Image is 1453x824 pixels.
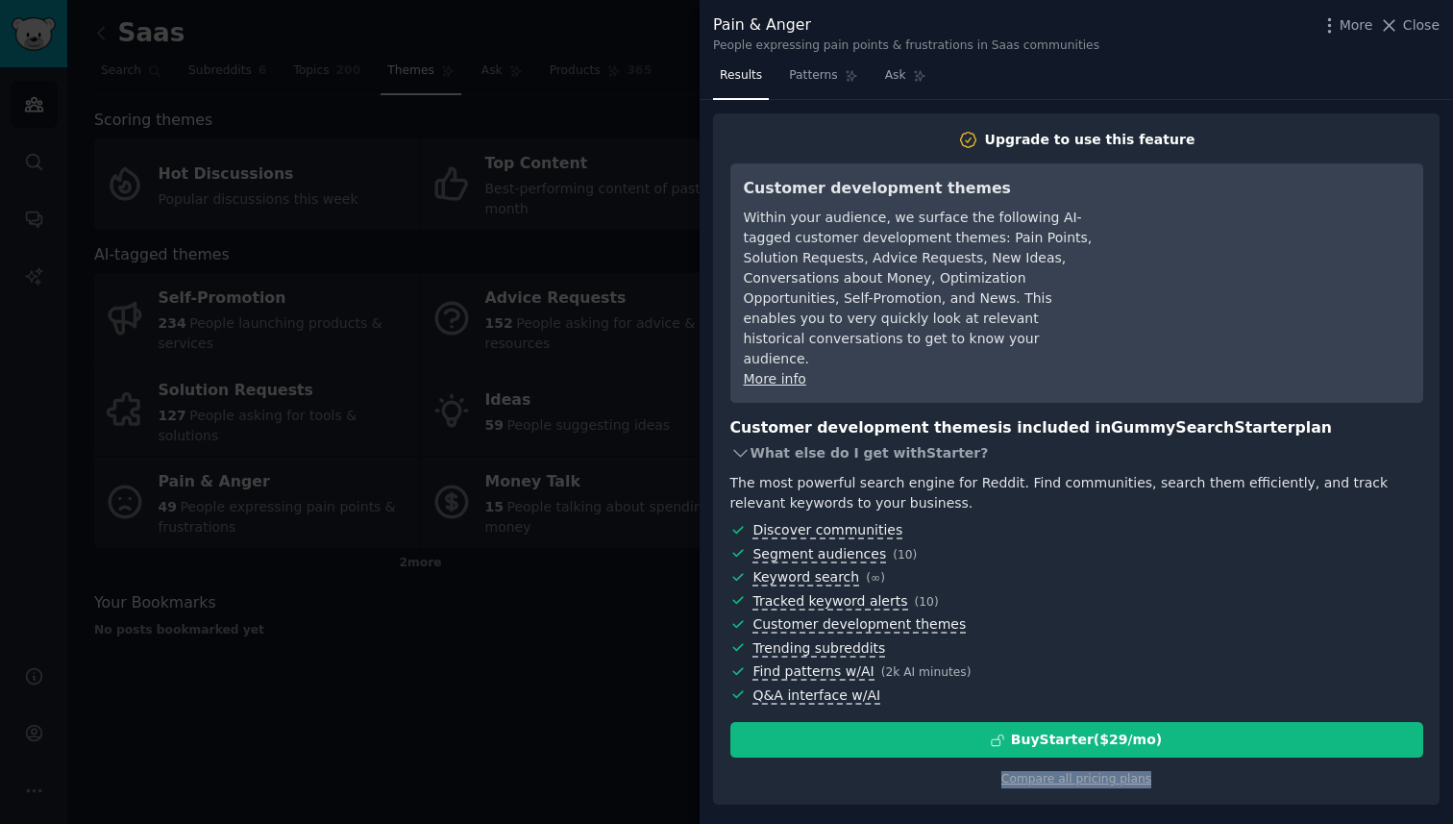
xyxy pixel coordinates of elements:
[752,546,886,563] span: Segment audiences
[730,473,1423,513] div: The most powerful search engine for Reddit. Find communities, search them efficiently, and track ...
[1111,418,1294,437] span: GummySearch Starter
[713,61,769,100] a: Results
[1379,15,1440,36] button: Close
[915,595,939,609] span: ( 10 )
[752,522,902,539] span: Discover communities
[752,569,859,587] span: Keyword search
[744,208,1095,369] div: Within your audience, we surface the following AI-tagged customer development themes: Pain Points...
[752,593,907,611] span: Tracked keyword alerts
[1319,15,1373,36] button: More
[789,67,837,85] span: Patterns
[985,130,1195,150] div: Upgrade to use this feature
[885,67,906,85] span: Ask
[1340,15,1373,36] span: More
[1121,177,1410,321] iframe: YouTube video player
[1001,772,1151,786] a: Compare all pricing plans
[752,640,885,658] span: Trending subreddits
[878,61,933,100] a: Ask
[744,177,1095,201] h3: Customer development themes
[782,61,864,100] a: Patterns
[881,665,972,679] span: ( 2k AI minutes )
[1011,730,1162,750] div: Buy Starter ($ 29 /mo )
[752,663,874,681] span: Find patterns w/AI
[752,687,880,705] span: Q&A interface w/AI
[730,722,1423,758] button: BuyStarter($29/mo)
[893,548,917,562] span: ( 10 )
[713,37,1099,55] div: People expressing pain points & frustrations in Saas communities
[866,571,885,585] span: ( ∞ )
[1403,15,1440,36] span: Close
[713,13,1099,37] div: Pain & Anger
[720,67,762,85] span: Results
[730,416,1423,440] h3: Customer development themes is included in plan
[730,439,1423,466] div: What else do I get with Starter ?
[744,371,806,387] a: More info
[752,616,966,634] span: Customer development themes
